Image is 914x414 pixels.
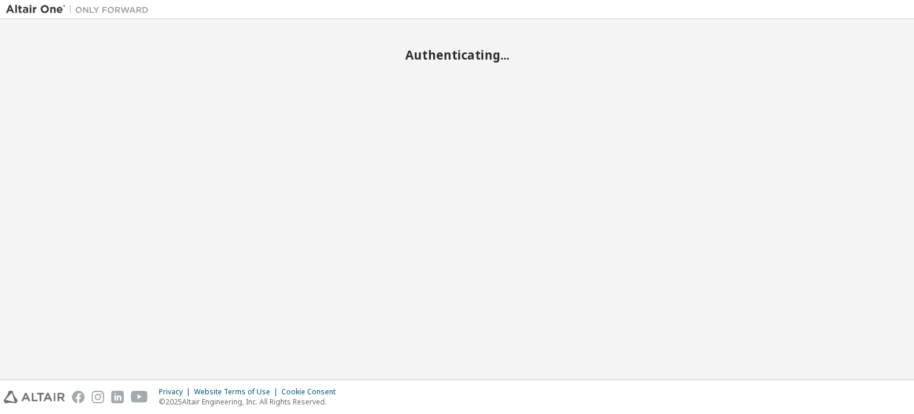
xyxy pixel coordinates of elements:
[6,4,155,15] img: Altair One
[72,391,84,403] img: facebook.svg
[159,387,194,397] div: Privacy
[92,391,104,403] img: instagram.svg
[6,47,908,63] h2: Authenticating...
[194,387,281,397] div: Website Terms of Use
[159,397,343,407] p: © 2025 Altair Engineering, Inc. All Rights Reserved.
[111,391,124,403] img: linkedin.svg
[281,387,343,397] div: Cookie Consent
[4,391,65,403] img: altair_logo.svg
[131,391,148,403] img: youtube.svg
